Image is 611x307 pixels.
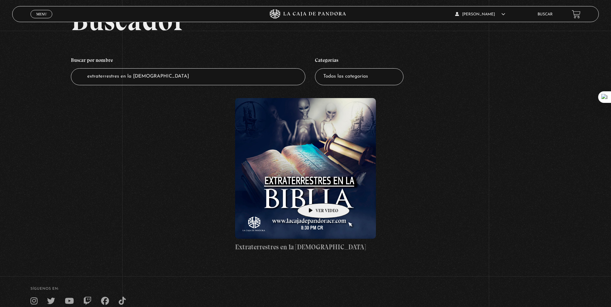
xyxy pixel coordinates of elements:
[235,242,376,252] h4: Extraterrestres en la [DEMOGRAPHIC_DATA]
[71,6,599,35] h2: Buscador
[538,12,553,16] a: Buscar
[36,12,47,16] span: Menu
[572,10,581,19] a: View your shopping cart
[235,98,376,252] a: Extraterrestres en la [DEMOGRAPHIC_DATA]
[34,18,49,22] span: Cerrar
[71,54,306,69] h4: Buscar por nombre
[315,54,403,69] h4: Categorías
[455,12,505,16] span: [PERSON_NAME]
[30,287,581,291] h4: SÍguenos en:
